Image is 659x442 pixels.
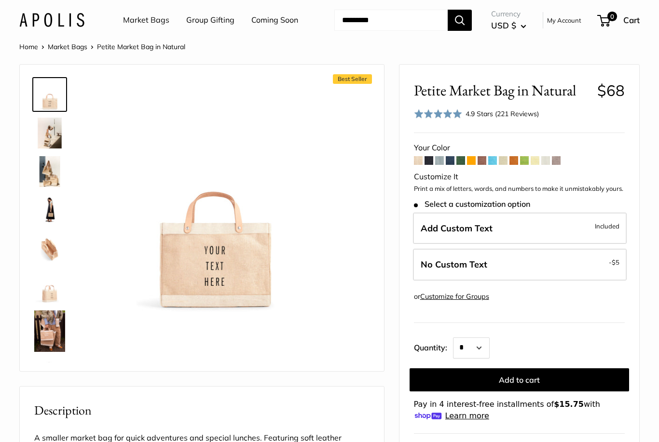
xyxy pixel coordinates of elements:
[414,335,453,359] label: Quantity:
[547,14,581,26] a: My Account
[421,223,493,234] span: Add Custom Text
[414,200,530,209] span: Select a customization option
[598,13,640,28] a: 0 Cart
[34,195,65,226] img: Petite Market Bag in Natural
[34,233,65,264] img: description_Spacious inner area with room for everything.
[34,272,65,303] img: Petite Market Bag in Natural
[34,401,370,420] h2: Description
[32,231,67,266] a: description_Spacious inner area with room for everything.
[34,156,65,187] img: description_The Original Market bag in its 4 native styles
[32,193,67,228] a: Petite Market Bag in Natural
[32,77,67,112] a: Petite Market Bag in Natural
[414,290,489,303] div: or
[595,220,619,232] span: Included
[414,81,590,99] span: Petite Market Bag in Natural
[466,108,539,119] div: 4.9 Stars (221 Reviews)
[491,7,526,21] span: Currency
[251,13,298,27] a: Coming Soon
[34,79,65,110] img: Petite Market Bag in Natural
[334,10,448,31] input: Search...
[19,40,185,53] nav: Breadcrumb
[421,259,487,270] span: No Custom Text
[97,79,330,312] img: Petite Market Bag in Natural
[186,13,234,27] a: Group Gifting
[19,42,38,51] a: Home
[34,360,65,390] img: Petite Market Bag in Natural
[414,141,625,155] div: Your Color
[34,310,65,352] img: Petite Market Bag in Natural
[413,249,627,281] label: Leave Blank
[491,18,526,33] button: USD $
[414,170,625,184] div: Customize It
[414,107,539,121] div: 4.9 Stars (221 Reviews)
[32,358,67,392] a: Petite Market Bag in Natural
[333,74,372,84] span: Best Seller
[48,42,87,51] a: Market Bags
[491,20,516,30] span: USD $
[420,292,489,301] a: Customize for Groups
[123,13,169,27] a: Market Bags
[609,256,619,268] span: -
[32,116,67,150] a: description_Effortless style that elevates every moment
[607,12,617,21] span: 0
[32,308,67,354] a: Petite Market Bag in Natural
[597,81,625,100] span: $68
[97,42,185,51] span: Petite Market Bag in Natural
[623,15,640,25] span: Cart
[32,270,67,305] a: Petite Market Bag in Natural
[414,184,625,194] p: Print a mix of letters, words, and numbers to make it unmistakably yours.
[32,154,67,189] a: description_The Original Market bag in its 4 native styles
[612,258,619,266] span: $5
[410,368,629,391] button: Add to cart
[448,10,472,31] button: Search
[34,118,65,148] img: description_Effortless style that elevates every moment
[413,213,627,244] label: Add Custom Text
[19,13,84,27] img: Apolis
